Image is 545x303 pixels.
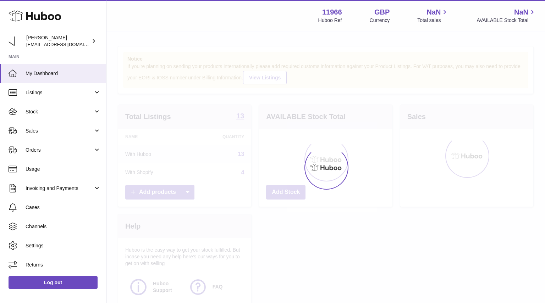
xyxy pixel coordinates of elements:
div: [PERSON_NAME] [26,34,90,48]
span: Sales [26,128,93,134]
span: [EMAIL_ADDRESS][DOMAIN_NAME] [26,41,104,47]
span: My Dashboard [26,70,101,77]
a: NaN Total sales [417,7,449,24]
span: NaN [514,7,528,17]
span: AVAILABLE Stock Total [477,17,536,24]
div: Currency [370,17,390,24]
span: Invoicing and Payments [26,185,93,192]
img: info@tenpm.co [9,36,19,46]
strong: 11966 [322,7,342,17]
a: NaN AVAILABLE Stock Total [477,7,536,24]
strong: GBP [374,7,390,17]
span: Listings [26,89,93,96]
span: Orders [26,147,93,153]
a: Log out [9,276,98,289]
span: Stock [26,108,93,115]
span: Channels [26,223,101,230]
span: Total sales [417,17,449,24]
span: Cases [26,204,101,211]
span: Usage [26,166,101,173]
span: Settings [26,242,101,249]
span: Returns [26,262,101,268]
span: NaN [426,7,441,17]
div: Huboo Ref [318,17,342,24]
